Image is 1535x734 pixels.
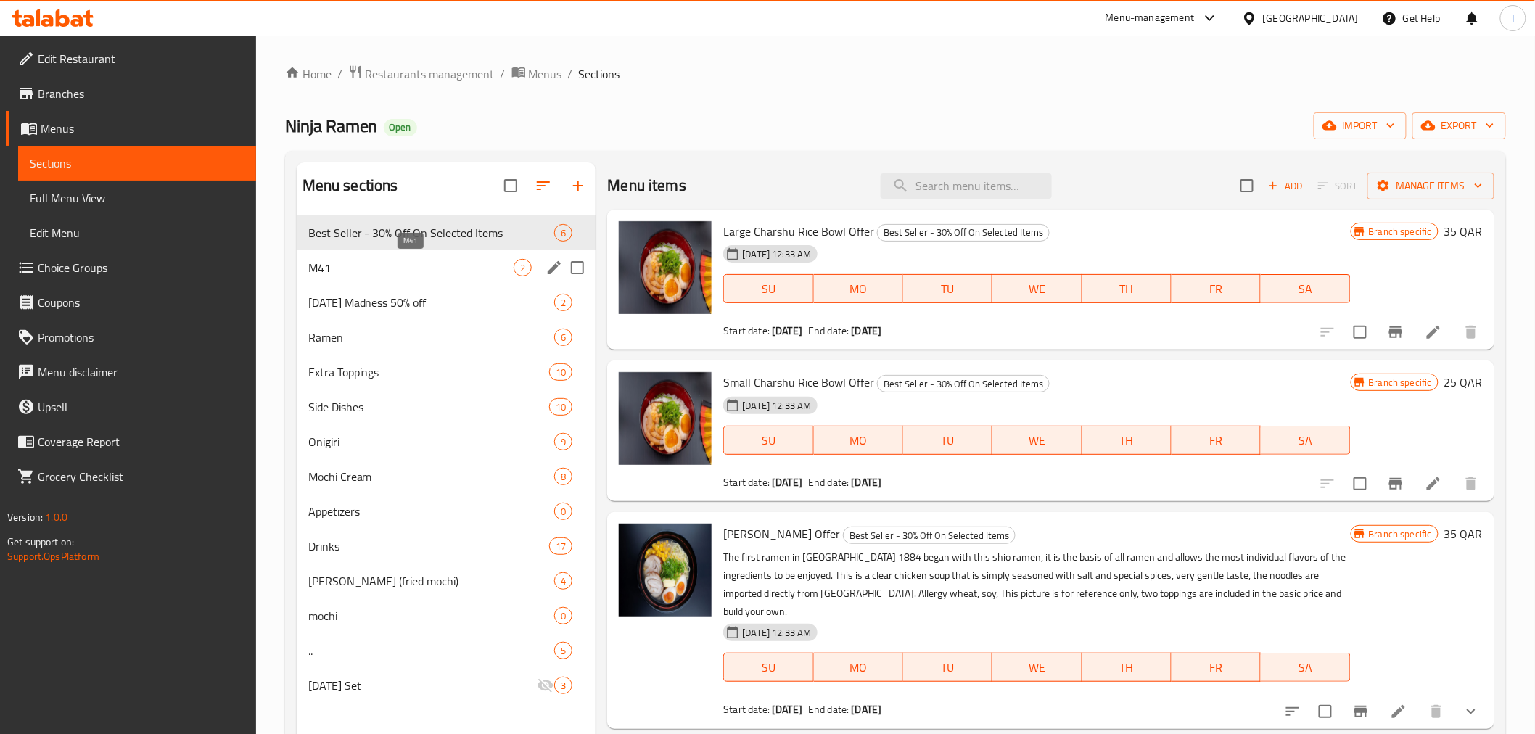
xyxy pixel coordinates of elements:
[308,607,555,624] span: mochi
[1345,317,1375,347] span: Select to update
[1266,178,1305,194] span: Add
[308,468,555,485] span: Mochi Cream
[814,653,903,682] button: MO
[308,363,550,381] span: Extra Toppings
[41,120,244,137] span: Menus
[18,181,256,215] a: Full Menu View
[18,146,256,181] a: Sections
[579,65,620,83] span: Sections
[297,633,596,668] div: ..5
[550,366,572,379] span: 10
[537,677,554,694] svg: Inactive section
[619,524,712,617] img: Shio Ramen Offer
[549,363,572,381] div: items
[619,372,712,465] img: Small Charshu Rice Bowl Offer
[1444,221,1483,242] h6: 35 QAR
[550,540,572,553] span: 17
[1261,426,1350,455] button: SA
[1172,274,1261,303] button: FR
[1267,279,1344,300] span: SA
[1232,170,1262,201] span: Select section
[38,363,244,381] span: Menu disclaimer
[1325,117,1395,135] span: import
[568,65,573,83] li: /
[1172,426,1261,455] button: FR
[814,274,903,303] button: MO
[308,224,555,242] span: Best Seller - 30% Off On Selected Items
[1261,274,1350,303] button: SA
[308,398,550,416] div: Side Dishes
[555,226,572,240] span: 6
[1378,315,1413,350] button: Branch-specific-item
[308,433,555,450] span: Onigiri
[1363,527,1438,541] span: Branch specific
[998,657,1076,678] span: WE
[38,294,244,311] span: Coupons
[878,376,1049,392] span: Best Seller - 30% Off On Selected Items
[554,329,572,346] div: items
[723,548,1350,621] p: The first ramen in [GEOGRAPHIC_DATA] 1884 began with this shio ramen, it is the basis of all rame...
[543,257,565,279] button: edit
[495,170,526,201] span: Select all sections
[308,329,555,346] span: Ramen
[1512,10,1514,26] span: I
[814,426,903,455] button: MO
[1309,175,1367,197] span: Select section first
[554,503,572,520] div: items
[285,110,378,142] span: Ninja Ramen
[852,700,882,719] b: [DATE]
[554,224,572,242] div: items
[554,433,572,450] div: items
[723,700,770,719] span: Start date:
[772,321,802,340] b: [DATE]
[511,65,562,83] a: Menus
[6,285,256,320] a: Coupons
[514,259,532,276] div: items
[555,644,572,658] span: 5
[297,529,596,564] div: Drinks17
[285,65,332,83] a: Home
[723,321,770,340] span: Start date:
[723,473,770,492] span: Start date:
[549,398,572,416] div: items
[514,261,531,275] span: 2
[1262,175,1309,197] button: Add
[6,111,256,146] a: Menus
[7,508,43,527] span: Version:
[297,424,596,459] div: Onigiri9
[820,657,897,678] span: MO
[1425,475,1442,492] a: Edit menu item
[555,331,572,345] span: 6
[7,547,99,566] a: Support.OpsPlatform
[554,572,572,590] div: items
[348,65,495,83] a: Restaurants management
[1262,175,1309,197] span: Add item
[38,50,244,67] span: Edit Restaurant
[1454,466,1489,501] button: delete
[1363,376,1438,389] span: Branch specific
[1088,279,1166,300] span: TH
[308,572,555,590] span: [PERSON_NAME] (fried mochi)
[852,473,882,492] b: [DATE]
[1454,694,1489,729] button: show more
[308,642,555,659] div: ..
[1267,657,1344,678] span: SA
[909,657,987,678] span: TU
[1314,112,1407,139] button: import
[1363,225,1438,239] span: Branch specific
[555,679,572,693] span: 3
[6,355,256,389] a: Menu disclaimer
[308,294,555,311] div: Monday Madness 50% off
[1454,315,1489,350] button: delete
[554,294,572,311] div: items
[1177,430,1255,451] span: FR
[501,65,506,83] li: /
[808,321,849,340] span: End date:
[1390,703,1407,720] a: Edit menu item
[736,626,817,640] span: [DATE] 12:33 AM
[820,279,897,300] span: MO
[844,527,1015,544] span: Best Seller - 30% Off On Selected Items
[1345,469,1375,499] span: Select to update
[308,503,555,520] span: Appetizers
